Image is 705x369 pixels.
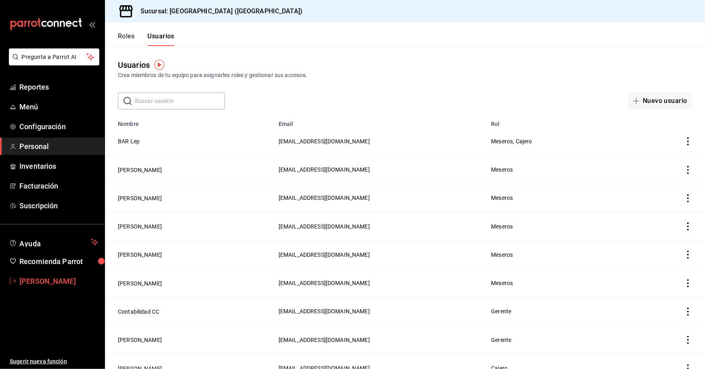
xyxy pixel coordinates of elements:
span: Reportes [19,82,98,92]
button: [PERSON_NAME] [118,194,162,202]
input: Buscar usuario [135,93,225,109]
button: actions [684,137,692,145]
span: Ayuda [19,237,88,247]
h3: Sucursal: [GEOGRAPHIC_DATA] ([GEOGRAPHIC_DATA]) [134,6,302,16]
span: [EMAIL_ADDRESS][DOMAIN_NAME] [279,308,370,314]
button: [PERSON_NAME] [118,336,162,344]
button: [PERSON_NAME] [118,279,162,287]
button: open_drawer_menu [89,21,95,27]
span: [EMAIL_ADDRESS][DOMAIN_NAME] [279,138,370,145]
div: navigation tabs [118,32,174,46]
button: Nuevo usuario [628,92,692,109]
span: [PERSON_NAME] [19,276,98,287]
button: actions [684,336,692,344]
button: [PERSON_NAME] [118,166,162,174]
button: Contabilidad CC [118,308,159,316]
span: Inventarios [19,161,98,172]
th: Email [274,116,487,127]
button: actions [684,308,692,316]
button: BAR Lep [118,137,140,145]
span: [EMAIL_ADDRESS][DOMAIN_NAME] [279,195,370,201]
div: Crea miembros de tu equipo para asignarles roles y gestionar sus accesos. [118,71,692,80]
div: Usuarios [118,59,150,71]
span: [EMAIL_ADDRESS][DOMAIN_NAME] [279,166,370,173]
span: Gerente [491,337,511,343]
span: Meseros [491,166,513,173]
span: Configuración [19,121,98,132]
span: [EMAIL_ADDRESS][DOMAIN_NAME] [279,280,370,286]
span: Meseros [491,252,513,258]
span: Meseros, Cajero [491,138,532,145]
span: Personal [19,141,98,152]
button: [PERSON_NAME] [118,222,162,231]
span: [EMAIL_ADDRESS][DOMAIN_NAME] [279,252,370,258]
th: Rol [486,116,643,127]
th: Nombre [105,116,274,127]
span: Sugerir nueva función [10,357,98,366]
span: Facturación [19,180,98,191]
span: [EMAIL_ADDRESS][DOMAIN_NAME] [279,337,370,343]
img: Tooltip marker [154,60,164,70]
button: actions [684,251,692,259]
span: Meseros [491,195,513,201]
button: actions [684,222,692,231]
span: Gerente [491,308,511,314]
button: actions [684,166,692,174]
button: Pregunta a Parrot AI [9,48,99,65]
span: Recomienda Parrot [19,256,98,267]
span: Suscripción [19,200,98,211]
button: actions [684,194,692,202]
button: Roles [118,32,134,46]
button: [PERSON_NAME] [118,251,162,259]
button: actions [684,279,692,287]
span: Meseros [491,280,513,286]
button: Usuarios [147,32,174,46]
span: Menú [19,101,98,112]
span: [EMAIL_ADDRESS][DOMAIN_NAME] [279,223,370,230]
span: Meseros [491,223,513,230]
span: Pregunta a Parrot AI [22,53,87,61]
a: Pregunta a Parrot AI [6,59,99,67]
